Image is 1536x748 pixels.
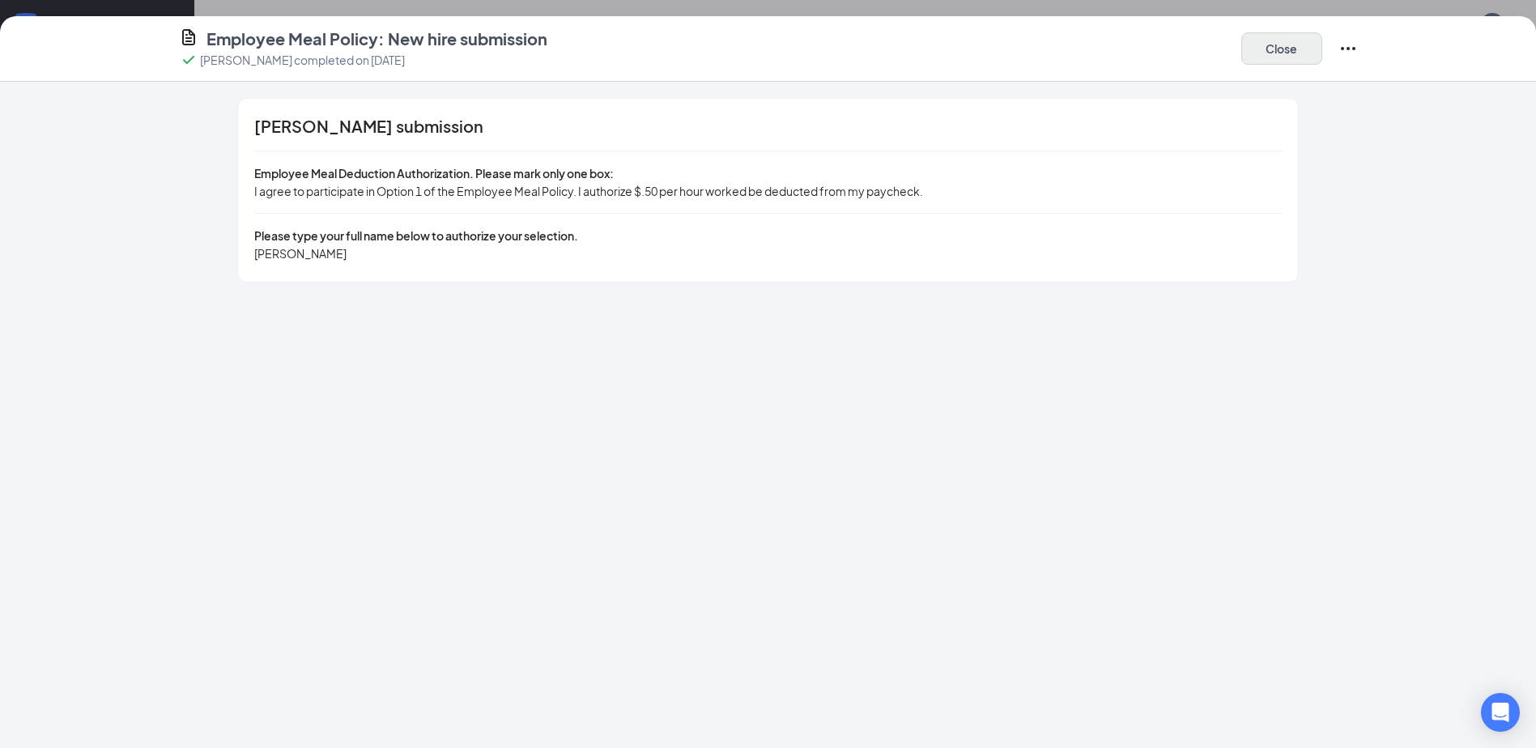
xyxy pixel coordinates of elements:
span: [PERSON_NAME] [254,246,347,261]
span: I agree to participate in Option 1 of the Employee Meal Policy. I authorize $.50 per hour worked ... [254,184,923,198]
svg: Ellipses [1338,39,1358,58]
span: [PERSON_NAME] submission [254,118,483,134]
span: Employee Meal Deduction Authorization. Please mark only one box: [254,166,614,181]
svg: Checkmark [179,50,198,70]
p: [PERSON_NAME] completed on [DATE] [200,52,405,68]
button: Close [1241,32,1322,65]
div: Open Intercom Messenger [1481,693,1520,732]
svg: CustomFormIcon [179,28,198,47]
span: Please type your full name below to authorize your selection. [254,228,578,243]
h4: Employee Meal Policy: New hire submission [206,28,547,50]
